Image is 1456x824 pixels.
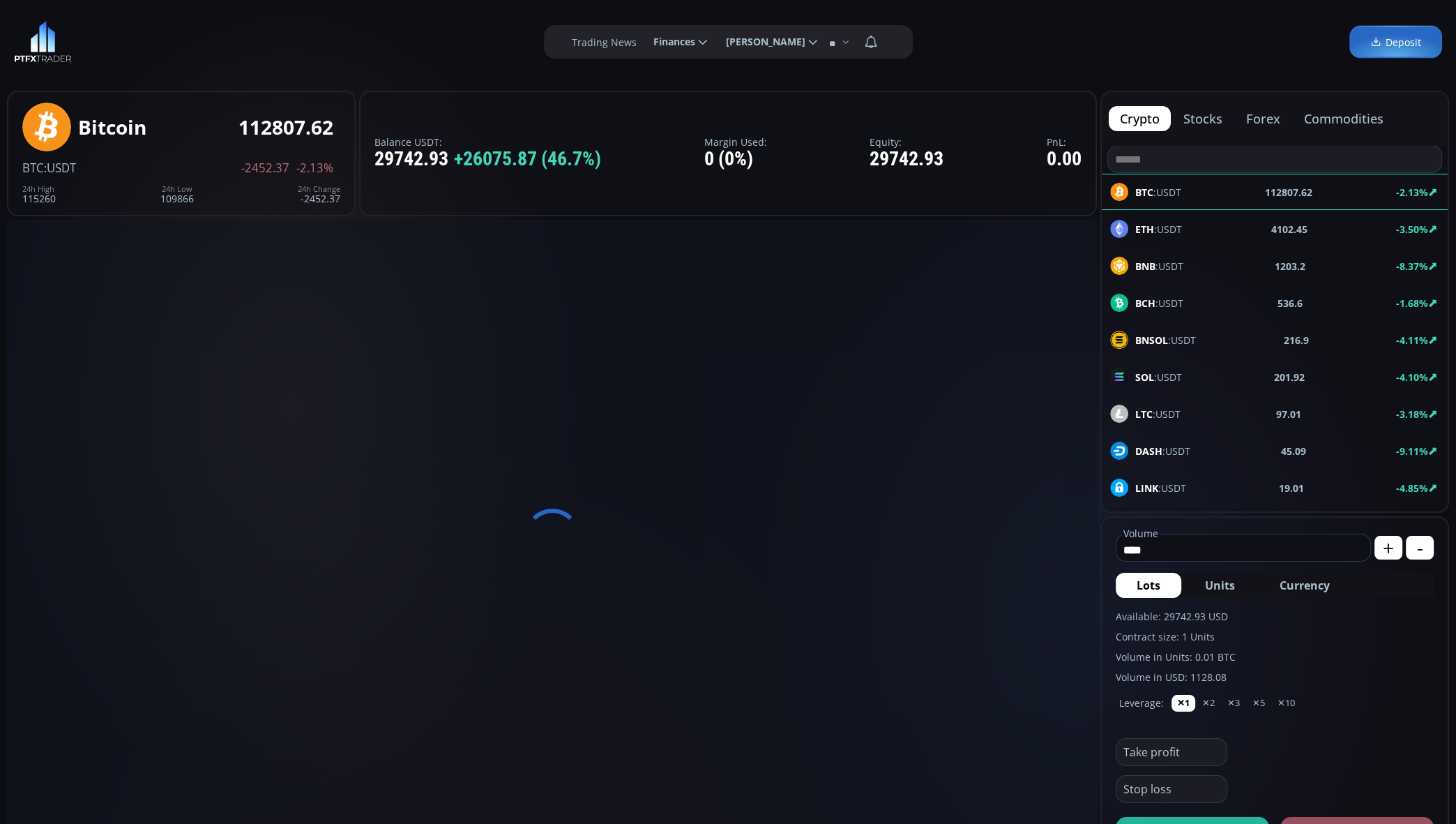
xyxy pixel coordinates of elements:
[1197,695,1220,712] button: ✕2
[78,117,146,138] div: Bitcoin
[1284,333,1309,347] b: 216.9
[1293,106,1395,131] button: commodities
[1135,407,1181,421] span: :USDT
[1171,695,1195,712] button: ✕1
[1396,407,1428,421] b: -3.18%
[1406,536,1434,560] button: -
[44,160,76,176] span: :USDT
[1135,370,1154,384] b: SOL
[1135,334,1168,347] b: BNSOL
[241,162,289,174] span: -2452.37
[1274,370,1305,384] b: 201.92
[1116,629,1434,644] label: Contract size: 1 Units
[704,137,767,147] label: Margin Used:
[716,28,805,56] span: [PERSON_NAME]
[1135,333,1196,347] span: :USDT
[1116,573,1181,598] button: Lots
[1135,370,1182,384] span: :USDT
[298,185,340,193] div: 24h Change
[1119,696,1164,710] label: Leverage:
[870,137,943,147] label: Equity:
[1205,577,1235,594] span: Units
[1235,106,1291,131] button: forex
[22,185,56,193] div: 24h High
[1280,577,1330,594] span: Currency
[374,149,601,170] div: 29742.93
[454,149,601,170] span: +26075.87 (46.7%)
[22,160,44,176] span: BTC
[1370,35,1421,50] span: Deposit
[1047,137,1082,147] label: PnL:
[1135,223,1154,236] b: ETH
[1135,296,1183,310] span: :USDT
[1047,149,1082,170] div: 0.00
[1116,609,1434,624] label: Available: 29742.93 USD
[22,185,56,204] div: 115260
[1109,106,1171,131] button: crypto
[1135,444,1190,458] span: :USDT
[1277,296,1303,310] b: 536.6
[160,185,194,193] div: 24h Low
[1275,259,1305,274] b: 1203.2
[1374,536,1402,560] button: +
[1271,222,1307,237] b: 4102.45
[14,21,72,63] img: LOGO
[1135,481,1158,495] b: LINK
[1247,695,1271,712] button: ✕5
[1135,481,1186,495] span: :USDT
[1276,407,1301,421] b: 97.01
[1396,260,1428,273] b: -8.37%
[1135,444,1162,458] b: DASH
[1135,260,1155,273] b: BNB
[1135,407,1153,421] b: LTC
[1172,106,1234,131] button: stocks
[1135,297,1155,310] b: BCH
[1396,444,1428,458] b: -9.11%
[1135,222,1182,237] span: :USDT
[1396,370,1428,384] b: -4.10%
[298,185,340,204] div: -2452.37
[1272,695,1300,712] button: ✕10
[1281,444,1306,458] b: 45.09
[704,149,767,170] div: 0 (0%)
[160,185,194,204] div: 109866
[870,149,943,170] div: 29742.93
[1135,259,1183,274] span: :USDT
[644,28,695,56] span: Finances
[1349,26,1442,59] a: Deposit
[1116,670,1434,684] label: Volume in USD: 1128.08
[1396,297,1428,310] b: -1.68%
[296,162,333,174] span: -2.13%
[1279,481,1304,495] b: 19.01
[238,117,333,138] div: 112807.62
[1259,573,1351,598] button: Currency
[572,35,637,50] label: Trading News
[1396,223,1428,236] b: -3.50%
[374,137,601,147] label: Balance USDT:
[1116,650,1434,664] label: Volume in Units: 0.01 BTC
[1396,481,1428,495] b: -4.85%
[1137,577,1160,594] span: Lots
[1396,334,1428,347] b: -4.11%
[1184,573,1256,598] button: Units
[1222,695,1245,712] button: ✕3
